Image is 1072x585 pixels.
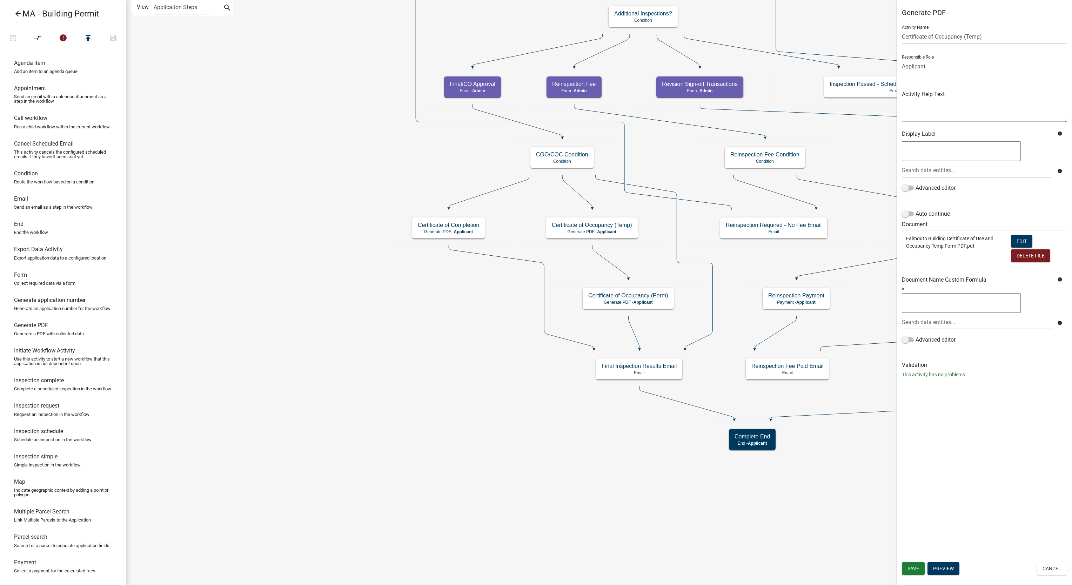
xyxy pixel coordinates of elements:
h6: Parcel search [14,533,47,540]
i: error [59,34,67,43]
span: Applicant [634,300,653,305]
button: Test Workflow [0,31,26,46]
button: Save [101,31,126,46]
h5: Certificate of Occupancy (Temp) [552,222,632,228]
i: info [1057,169,1062,174]
span: Admin [574,88,587,93]
button: 16 problems in this workflow [51,31,76,46]
p: Schedule an inspection in the workflow [14,437,92,442]
p: Condition [536,159,588,164]
h6: Inspection request [14,402,59,409]
h6: Multiple Parcel Search [14,508,69,515]
h5: Inspection Passed - Schedule Next Inspection Email [830,81,960,87]
h5: Reinspection Required - No Fee Email [726,222,822,228]
input: Search data entities... [902,163,1052,177]
p: End the workflow [14,230,48,235]
p: Email [726,229,822,234]
h6: Condition [14,170,38,177]
h5: Reinspection Fee Paid Email [751,363,823,369]
p: Payment - [768,300,824,305]
h6: Initiate Workflow Activity [14,347,75,354]
h5: Generate PDF [902,8,1067,17]
h6: Generate application number [14,297,86,303]
p: Indicate geographic context by adding a point or polygon. [14,488,112,497]
h6: Generate PDF [14,322,48,329]
p: Generate an application number for the workflow [14,306,110,311]
p: Generate a PDF with collected data [14,331,84,336]
p: Use this activity to start a new workflow that this application is not dependent upon. [14,357,112,366]
h6: Agenda item [14,60,45,66]
h6: Inspection simple [14,453,58,460]
p: Generate PDF - [418,229,479,234]
p: Condition [730,159,799,164]
p: Collect required data via a form [14,281,75,285]
p: This activity has no problems [902,371,1067,378]
p: Generate PDF - [552,229,632,234]
span: Applicant [454,229,473,234]
h6: End [14,221,24,227]
h6: Email [14,195,28,202]
i: info [1057,277,1062,282]
i: info [1057,321,1062,325]
h6: Payment [14,559,36,566]
h6: Display Label [902,130,1052,137]
h5: Complete End [735,433,770,440]
h6: Validation [902,362,1067,368]
p: Search for a parcel to populate application fields [14,543,109,548]
p: Form - [552,88,596,93]
h5: Reinspection Fee [552,81,596,87]
i: compare_arrows [34,34,42,43]
h5: Reinspection Payment [768,292,824,299]
p: Falmouth Building Certificate of Use and Occupancy Temp Form PDF.pdf [906,235,1003,250]
h5: Final Inspection Results Email [602,363,677,369]
p: Request an inspection in the workflow [14,412,89,417]
p: Form - [450,88,495,93]
i: search [223,4,232,13]
p: Add an item to an agenda queue [14,69,78,74]
button: Publish [75,31,101,46]
span: Save [907,566,919,571]
div: Workflow actions [0,31,126,48]
h5: Revision Sign-off Transactions [662,81,738,87]
h6: Document Name Custom Formula [902,276,1052,283]
h6: Document [902,221,1067,228]
p: Run a child workflow within the current workflow [14,125,110,129]
h6: Cancel Scheduled Email [14,140,74,147]
i: arrow_back [14,9,22,19]
button: Save [902,562,925,575]
h5: COO/COC Condition [536,151,588,158]
p: Send an email with a calendar attachment as a step in the workflow [14,94,112,103]
p: Complete a scheduled inspection in the workflow [14,386,111,391]
p: Email [751,370,823,375]
span: Applicant [597,229,616,234]
button: Delete File [1011,249,1050,262]
i: open_in_browser [9,34,17,43]
h5: Additional Inspections? [614,10,672,17]
p: Export application data to a configured location [14,256,106,260]
h6: Export Data Activity [14,246,63,253]
label: Advanced editor [902,336,956,344]
span: Applicant [796,300,816,305]
h5: Certificate of Occupancy (Perm) [588,292,668,299]
i: save [109,34,118,43]
p: This activity cancels the configured scheduled emails if they haven't been sent yet. [14,150,112,159]
label: Auto continue [902,210,950,218]
p: Condition [614,18,672,23]
h6: Call workflow [14,115,47,121]
input: Search data entities... [902,315,1052,329]
p: Simple inspection in the workflow [14,463,81,467]
p: End - [735,441,770,446]
h5: Certificate of Completion [418,222,479,228]
h5: Final/CO Approval [450,81,495,87]
p: Send an email as a step in the workflow [14,205,93,209]
span: Admin [472,88,485,93]
h6: Appointment [14,85,46,92]
button: Edit [1011,235,1032,248]
p: Generate PDF - [588,300,668,305]
button: Cancel [1037,562,1067,575]
i: publish [84,34,92,43]
h6: Inspection complete [14,377,64,384]
p: Route the workflow based on a condition [14,180,94,184]
p: Link Multiple Parcels to the Application [14,518,91,522]
button: search [222,3,233,14]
